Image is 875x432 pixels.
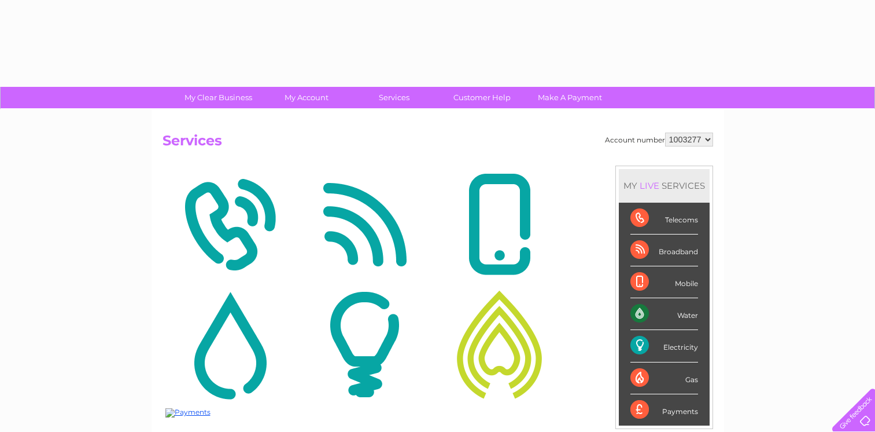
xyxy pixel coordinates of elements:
img: Electricity [300,288,429,401]
div: Account number [605,133,713,147]
div: Mobile [630,266,698,298]
img: Gas [435,288,564,401]
h2: Services [163,133,713,155]
a: Make A Payment [522,87,618,108]
div: LIVE [637,180,662,191]
img: Mobile [435,169,564,281]
div: Broadband [630,235,698,266]
a: My Account [259,87,354,108]
div: Payments [630,394,698,426]
a: Services [346,87,442,108]
img: Payments [165,408,211,418]
div: Water [630,298,698,330]
a: Customer Help [434,87,530,108]
img: Broadband [300,169,429,281]
a: My Clear Business [171,87,266,108]
div: Telecoms [630,203,698,235]
div: Gas [630,363,698,394]
img: Telecoms [165,169,294,281]
div: MY SERVICES [619,169,710,202]
div: Electricity [630,330,698,362]
img: Water [165,288,294,401]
